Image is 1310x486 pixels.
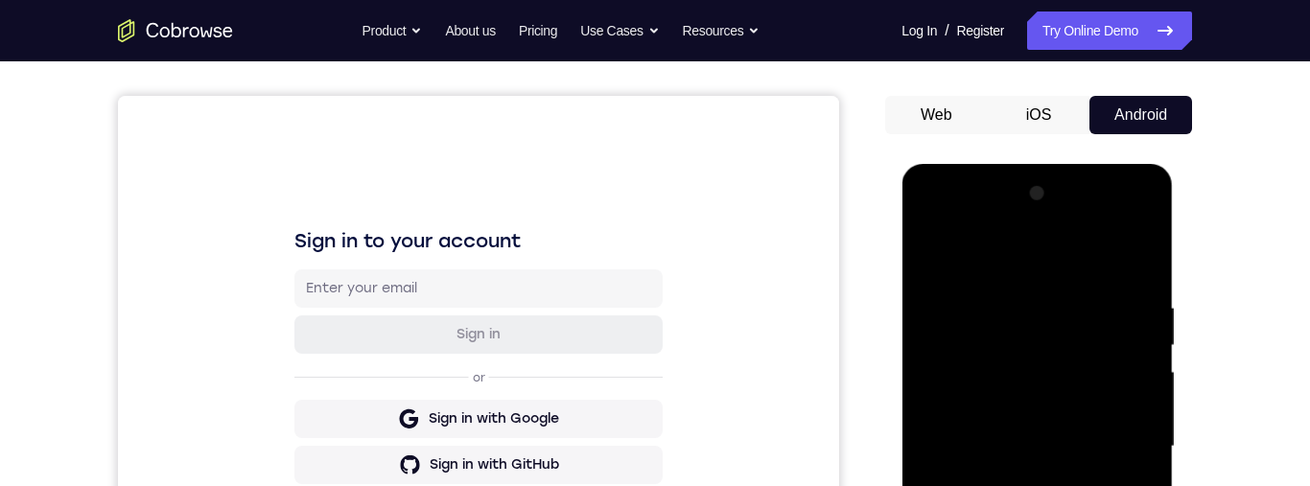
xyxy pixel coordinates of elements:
[176,220,545,258] button: Sign in
[176,442,545,480] button: Sign in with Zendesk
[885,96,988,134] button: Web
[945,19,948,42] span: /
[304,405,449,425] div: Sign in with Intercom
[176,396,545,434] button: Sign in with Intercom
[118,19,233,42] a: Go to the home page
[306,451,447,471] div: Sign in with Zendesk
[176,304,545,342] button: Sign in with Google
[683,12,760,50] button: Resources
[957,12,1004,50] a: Register
[445,12,495,50] a: About us
[519,12,557,50] a: Pricing
[988,96,1090,134] button: iOS
[1089,96,1192,134] button: Android
[188,183,533,202] input: Enter your email
[580,12,659,50] button: Use Cases
[311,313,441,333] div: Sign in with Google
[1027,12,1192,50] a: Try Online Demo
[312,359,441,379] div: Sign in with GitHub
[176,350,545,388] button: Sign in with GitHub
[351,274,371,289] p: or
[363,12,423,50] button: Product
[901,12,937,50] a: Log In
[176,131,545,158] h1: Sign in to your account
